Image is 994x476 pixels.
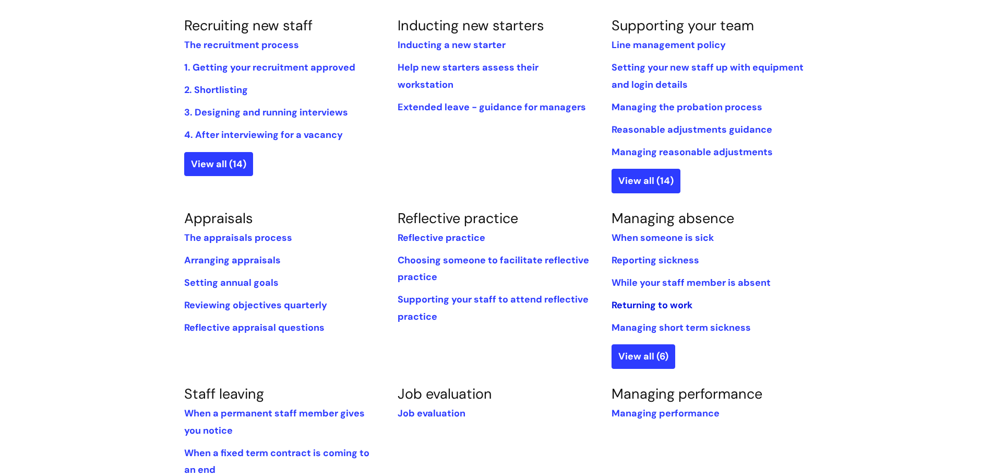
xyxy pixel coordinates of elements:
a: Managing reasonable adjustments [612,146,773,158]
a: Arranging appraisals [184,254,281,266]
a: Choosing someone to facilitate reflective practice [398,254,589,283]
a: Reflective practice [398,231,485,244]
a: While‌ ‌your‌ ‌staff‌ ‌member‌ ‌is‌ ‌absent‌ [612,276,771,289]
a: Extended leave - guidance for managers [398,101,586,113]
a: When someone is sick [612,231,714,244]
a: Managing the probation process [612,101,762,113]
a: Appraisals [184,209,253,227]
a: Inducting a new starter [398,39,506,51]
a: Reflective practice [398,209,518,227]
a: 4. After interviewing for a vacancy [184,129,343,141]
a: 2. Shortlisting [184,84,248,96]
a: View all (6) [612,344,675,368]
a: Reasonable adjustments guidance [612,123,772,136]
a: The recruitment process [184,39,299,51]
a: View all (14) [184,152,253,176]
a: View all (14) [612,169,680,193]
a: Managing performance [612,385,762,403]
a: When a permanent staff member gives you notice [184,407,365,436]
a: Managing absence [612,209,734,227]
a: Inducting new starters [398,16,544,34]
a: Setting annual goals [184,276,279,289]
a: Reflective appraisal questions [184,321,325,334]
a: Recruiting new staff [184,16,313,34]
a: Setting your new staff up with equipment and login details [612,61,804,90]
a: Reviewing objectives quarterly [184,299,327,311]
a: The appraisals process [184,231,292,244]
a: Supporting your staff to attend reflective practice [398,293,589,322]
a: Line management policy [612,39,726,51]
a: Managing performance [612,407,720,420]
a: Returning to work [612,299,692,311]
a: Supporting your team [612,16,754,34]
a: Job evaluation [398,385,492,403]
a: Managing short term sickness [612,321,751,334]
a: 3. Designing and running interviews [184,106,348,119]
a: When a fixed term contract is coming to an end [184,447,369,476]
a: Job evaluation [398,407,465,420]
a: Reporting sickness [612,254,699,266]
a: Staff leaving [184,385,264,403]
a: Help new starters assess their workstation [398,61,538,90]
a: 1. Getting your recruitment approved [184,61,355,74]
